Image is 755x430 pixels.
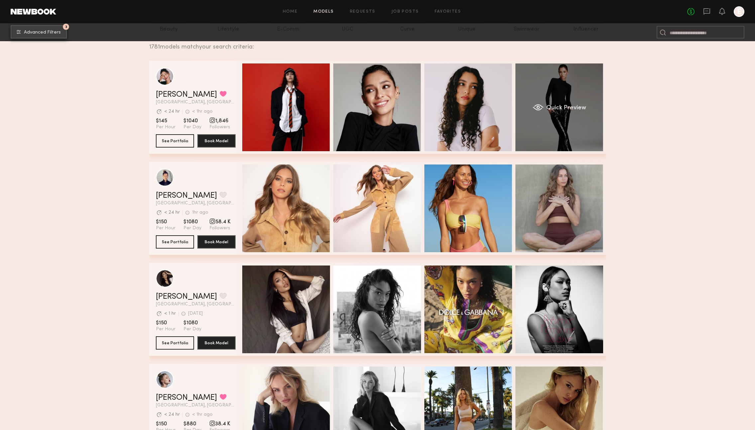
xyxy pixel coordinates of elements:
button: See Portfolio [156,336,194,350]
a: Requests [350,10,376,14]
a: Job Posts [391,10,419,14]
span: Quick Preview [546,105,586,111]
div: < 24 hr [164,210,180,215]
span: $880 [183,421,201,427]
button: Book Model [197,336,236,350]
span: Per Hour [156,124,175,130]
span: 3 [65,25,67,28]
span: Advanced Filters [24,30,61,35]
div: 1781 models match your search criteria: [149,36,601,50]
div: < 1 hr [164,311,176,316]
span: $150 [156,421,175,427]
div: [DATE] [188,311,203,316]
span: $1080 [183,320,201,326]
span: Per Hour [156,225,175,231]
div: 1hr ago [192,210,208,215]
a: Favorites [435,10,461,14]
span: [GEOGRAPHIC_DATA], [GEOGRAPHIC_DATA] [156,302,236,307]
span: [GEOGRAPHIC_DATA], [GEOGRAPHIC_DATA] [156,403,236,408]
span: Per Day [183,225,201,231]
div: < 1hr ago [192,412,213,417]
span: Followers [209,225,231,231]
button: See Portfolio [156,235,194,249]
span: 38.4 K [209,421,230,427]
a: [PERSON_NAME] [156,293,217,301]
span: [GEOGRAPHIC_DATA], [GEOGRAPHIC_DATA] [156,100,236,105]
button: Book Model [197,235,236,249]
a: [PERSON_NAME] [156,91,217,99]
span: Followers [209,124,230,130]
span: 1,846 [209,118,230,124]
span: [GEOGRAPHIC_DATA], [GEOGRAPHIC_DATA] [156,201,236,206]
span: $1080 [183,219,201,225]
div: < 1hr ago [192,109,213,114]
span: Per Day [183,124,201,130]
a: Home [283,10,298,14]
div: < 24 hr [164,109,180,114]
span: $150 [156,219,175,225]
span: 58.4 K [209,219,231,225]
a: [PERSON_NAME] [156,192,217,200]
button: Book Model [197,134,236,148]
button: See Portfolio [156,134,194,148]
a: E [734,6,744,17]
span: Per Day [183,326,201,332]
span: Per Hour [156,326,175,332]
a: [PERSON_NAME] [156,394,217,402]
span: $145 [156,118,175,124]
span: $150 [156,320,175,326]
div: < 24 hr [164,412,180,417]
a: Models [313,10,334,14]
button: 3Advanced Filters [11,25,67,39]
span: $1040 [183,118,201,124]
